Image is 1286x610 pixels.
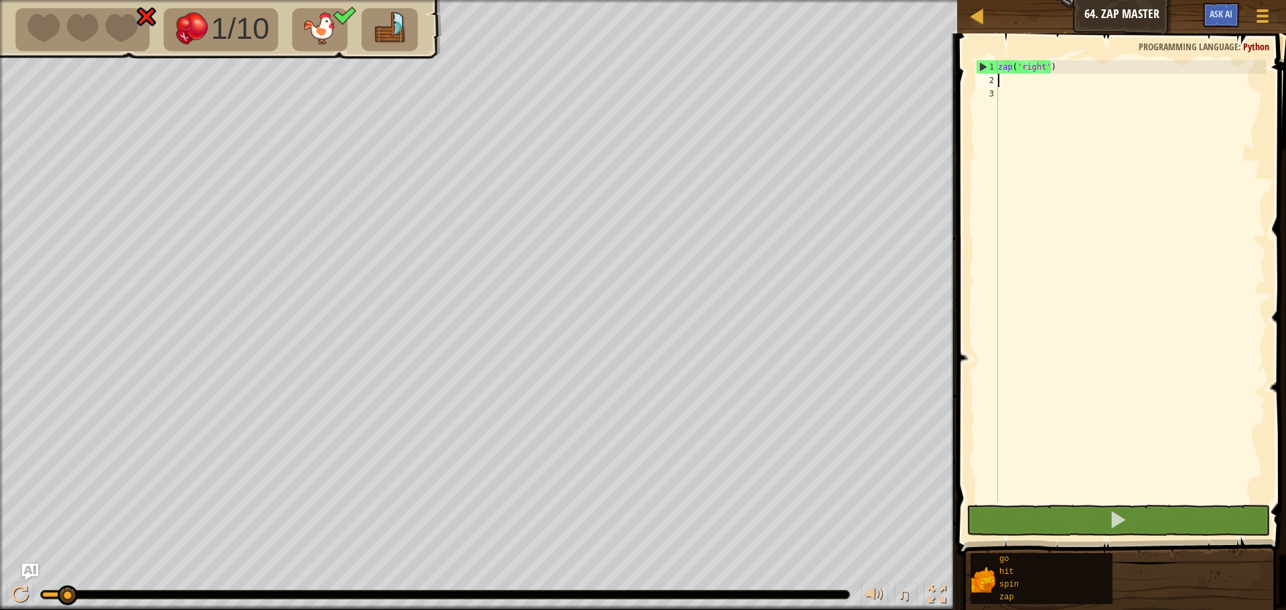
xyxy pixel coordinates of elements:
button: ♫ [895,583,918,610]
button: Ask AI [1203,3,1239,27]
span: 1/10 [211,12,269,46]
button: Toggle fullscreen [924,583,950,610]
span: : [1238,40,1243,53]
li: Your hero must survive. [15,8,149,51]
span: Ask AI [1210,7,1232,20]
span: zap [999,593,1014,602]
img: portrait.png [971,567,996,593]
span: Programming language [1139,40,1238,53]
span: spin [999,580,1019,589]
button: Ask AI [22,564,38,580]
button: Shift+Enter: Run current code. [967,505,1270,536]
span: Python [1243,40,1269,53]
li: Go to the raft. [362,8,417,51]
li: Defeat the enemies. [163,8,278,51]
div: 1 [977,60,998,74]
button: Ctrl + P: Play [7,583,33,610]
button: Adjust volume [861,583,888,610]
div: 3 [976,87,998,100]
li: Humans must survive. [292,8,348,51]
span: ♫ [898,585,911,605]
span: hit [999,567,1014,577]
span: go [999,554,1009,564]
button: Show game menu [1246,3,1279,34]
div: 2 [976,74,998,87]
